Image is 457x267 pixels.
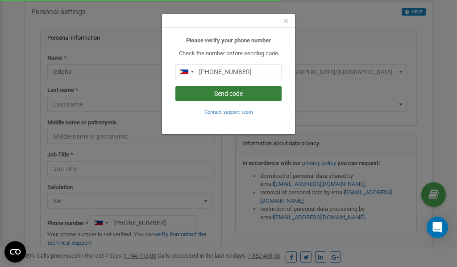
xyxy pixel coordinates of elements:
[175,86,282,101] button: Send code
[4,241,26,263] button: Open CMP widget
[175,64,282,79] input: 0905 123 4567
[283,16,288,26] button: Close
[283,16,288,26] span: ×
[204,109,253,115] small: Contact support team
[186,37,271,44] b: Please verify your phone number
[175,49,282,58] p: Check the number before sending code
[176,65,196,79] div: Telephone country code
[204,108,253,115] a: Contact support team
[427,217,448,238] div: Open Intercom Messenger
